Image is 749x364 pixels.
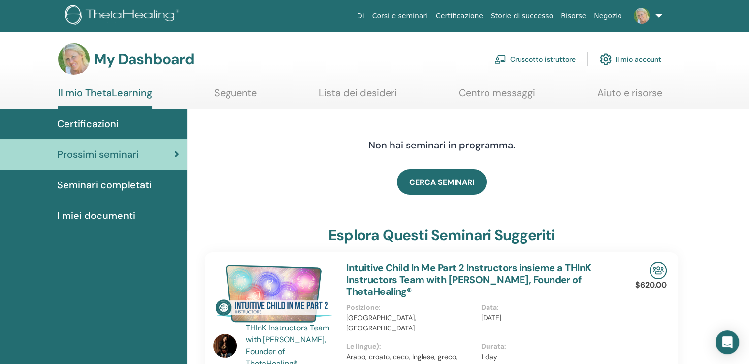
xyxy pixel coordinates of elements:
a: Il mio account [600,48,661,70]
p: Posizione : [346,302,475,313]
p: 1 day [481,352,610,362]
a: Certificazione [432,7,487,25]
h3: Esplora questi seminari suggeriti [328,226,555,244]
p: $620.00 [635,279,667,291]
div: Open Intercom Messenger [716,330,739,354]
h3: My Dashboard [94,50,194,68]
h4: Non hai seminari in programma. [287,139,597,151]
p: Data : [481,302,610,313]
a: Intuitive Child In Me Part 2 Instructors insieme a THInK Instructors Team with [PERSON_NAME], Fou... [346,261,591,298]
img: cog.svg [600,51,612,68]
a: Lista dei desideri [319,87,397,106]
a: Cruscotto istruttore [494,48,576,70]
p: Le lingue) : [346,341,475,352]
a: CERCA SEMINARI [397,169,487,195]
a: Risorse [557,7,590,25]
img: logo.png [65,5,183,27]
img: In-Person Seminar [650,262,667,279]
a: Di [353,7,368,25]
img: Intuitive Child In Me Part 2 Instructors [213,262,334,325]
span: Seminari completati [57,178,152,192]
a: Aiuto e risorse [597,87,662,106]
a: Negozio [590,7,625,25]
img: default.jpg [58,43,90,75]
a: Il mio ThetaLearning [58,87,152,109]
a: Centro messaggi [459,87,535,106]
img: default.jpg [213,334,237,358]
span: CERCA SEMINARI [409,177,474,187]
p: Durata : [481,341,610,352]
img: chalkboard-teacher.svg [494,55,506,64]
p: [DATE] [481,313,610,323]
a: Corsi e seminari [368,7,432,25]
img: default.jpg [634,8,650,24]
span: Certificazioni [57,116,119,131]
span: Prossimi seminari [57,147,139,162]
span: I miei documenti [57,208,135,223]
p: [GEOGRAPHIC_DATA], [GEOGRAPHIC_DATA] [346,313,475,333]
a: Seguente [214,87,257,106]
a: Storie di successo [487,7,557,25]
